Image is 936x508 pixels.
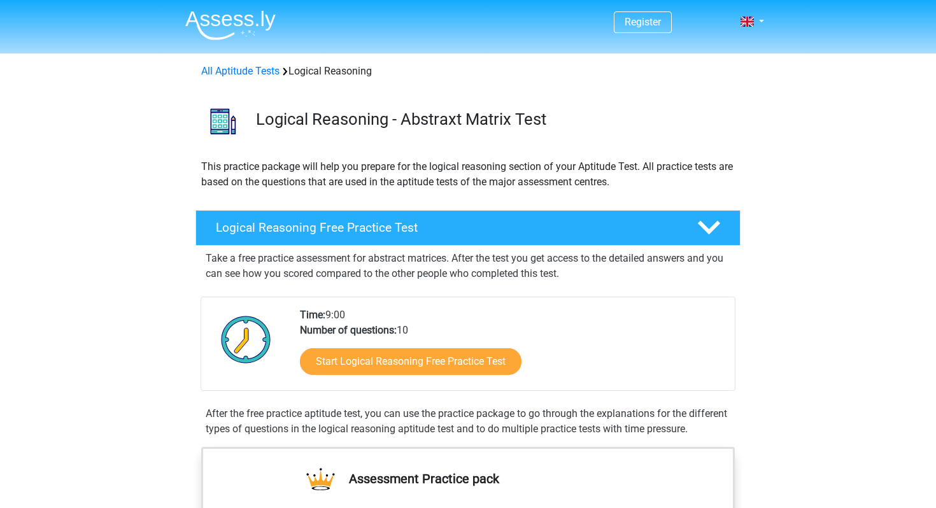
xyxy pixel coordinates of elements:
[190,210,746,246] a: Logical Reasoning Free Practice Test
[206,251,730,281] p: Take a free practice assessment for abstract matrices. After the test you get access to the detai...
[290,307,734,390] div: 9:00 10
[300,309,325,321] b: Time:
[256,109,730,129] h3: Logical Reasoning - Abstraxt Matrix Test
[185,10,276,40] img: Assessly
[300,348,521,375] a: Start Logical Reasoning Free Practice Test
[216,220,677,235] h4: Logical Reasoning Free Practice Test
[625,16,661,28] a: Register
[196,64,740,79] div: Logical Reasoning
[201,159,735,190] p: This practice package will help you prepare for the logical reasoning section of your Aptitude Te...
[214,307,278,371] img: Clock
[201,406,735,437] div: After the free practice aptitude test, you can use the practice package to go through the explana...
[201,65,280,77] a: All Aptitude Tests
[300,324,397,336] b: Number of questions:
[196,94,250,148] img: logical reasoning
